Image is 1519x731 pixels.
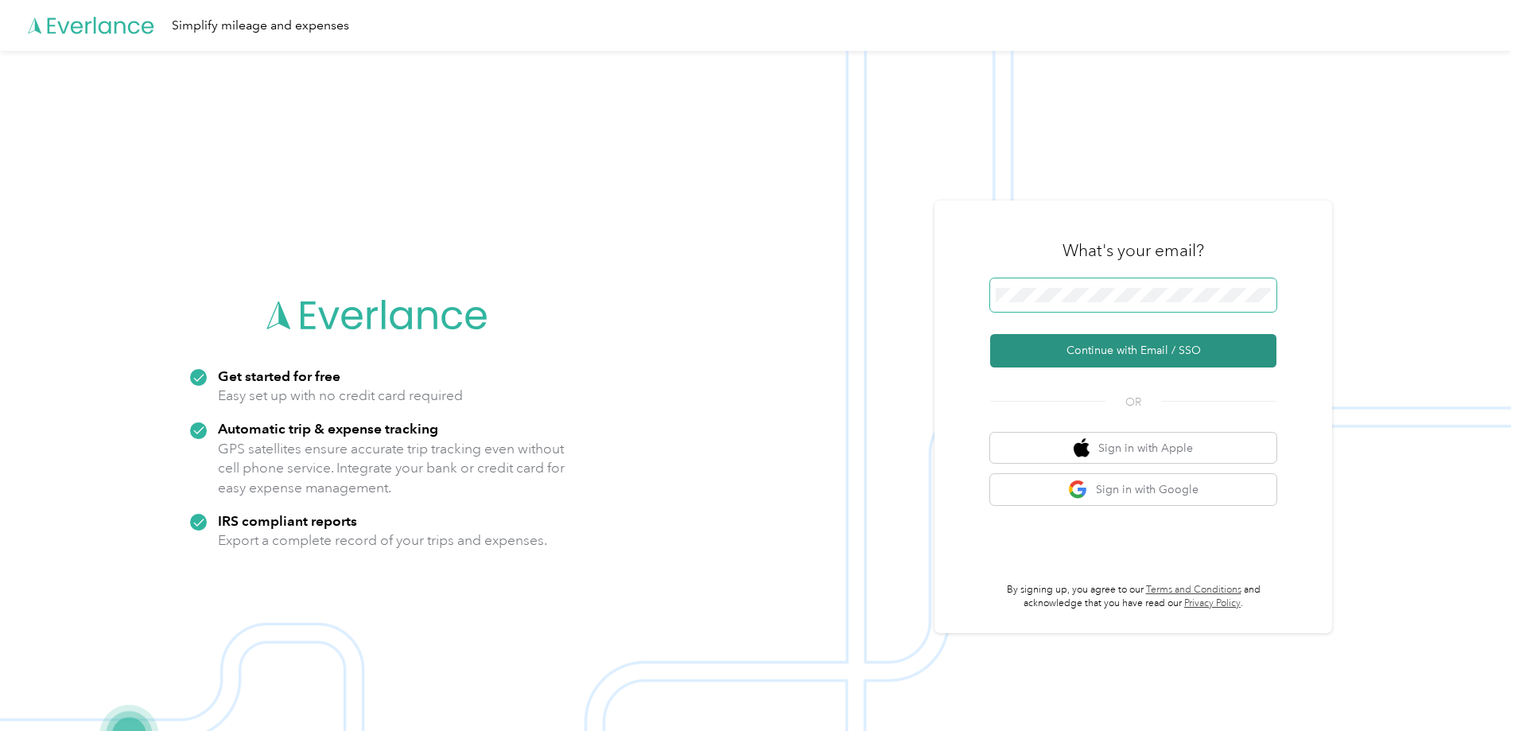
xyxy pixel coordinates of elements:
[990,583,1276,611] p: By signing up, you agree to our and acknowledge that you have read our .
[990,433,1276,464] button: apple logoSign in with Apple
[218,420,438,437] strong: Automatic trip & expense tracking
[1146,584,1241,596] a: Terms and Conditions
[990,474,1276,505] button: google logoSign in with Google
[990,334,1276,367] button: Continue with Email / SSO
[1074,438,1090,458] img: apple logo
[1105,394,1161,410] span: OR
[218,367,340,384] strong: Get started for free
[218,439,565,498] p: GPS satellites ensure accurate trip tracking even without cell phone service. Integrate your bank...
[218,512,357,529] strong: IRS compliant reports
[218,531,547,550] p: Export a complete record of your trips and expenses.
[1068,480,1088,500] img: google logo
[218,386,463,406] p: Easy set up with no credit card required
[172,16,349,36] div: Simplify mileage and expenses
[1184,597,1241,609] a: Privacy Policy
[1063,239,1204,262] h3: What's your email?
